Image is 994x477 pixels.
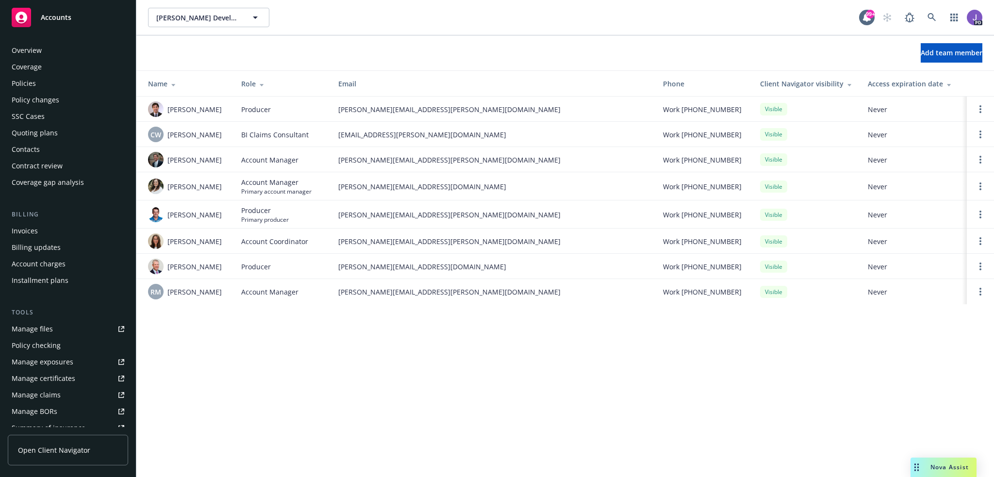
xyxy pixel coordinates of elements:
div: Visible [760,209,787,221]
img: photo [148,179,164,194]
div: Manage certificates [12,371,75,386]
span: Account Coordinator [241,236,308,247]
a: Open options [975,286,986,297]
div: Manage exposures [12,354,73,370]
div: Policy checking [12,338,61,353]
span: Work [PHONE_NUMBER] [663,104,742,115]
div: Visible [760,153,787,165]
span: [PERSON_NAME][EMAIL_ADDRESS][PERSON_NAME][DOMAIN_NAME] [338,155,647,165]
div: Manage BORs [12,404,57,419]
span: [PERSON_NAME] [167,210,222,220]
a: Coverage [8,59,128,75]
span: Never [868,104,959,115]
div: Summary of insurance [12,420,85,436]
a: Contacts [8,142,128,157]
div: Installment plans [12,273,68,288]
button: Nova Assist [911,458,977,477]
div: Role [241,79,323,89]
div: Account charges [12,256,66,272]
span: Manage exposures [8,354,128,370]
span: Producer [241,262,271,272]
div: Invoices [12,223,38,239]
span: [PERSON_NAME] [167,262,222,272]
div: Manage claims [12,387,61,403]
span: Never [868,287,959,297]
a: Switch app [944,8,964,27]
div: Email [338,79,647,89]
span: Never [868,262,959,272]
a: Manage claims [8,387,128,403]
span: Account Manager [241,177,312,187]
div: Phone [663,79,745,89]
img: photo [967,10,982,25]
span: Primary producer [241,215,289,224]
span: Work [PHONE_NUMBER] [663,181,742,192]
span: [PERSON_NAME] [167,130,222,140]
span: Account Manager [241,287,298,297]
div: Overview [12,43,42,58]
div: Contacts [12,142,40,157]
div: Coverage gap analysis [12,175,84,190]
span: [PERSON_NAME] Development Company LLC [156,13,240,23]
a: Manage BORs [8,404,128,419]
img: photo [148,233,164,249]
a: Billing updates [8,240,128,255]
a: Coverage gap analysis [8,175,128,190]
span: [PERSON_NAME] [167,104,222,115]
a: Policies [8,76,128,91]
span: Work [PHONE_NUMBER] [663,262,742,272]
span: CW [150,130,161,140]
div: Name [148,79,226,89]
a: Accounts [8,4,128,31]
span: Never [868,155,959,165]
span: Primary account manager [241,187,312,196]
a: Contract review [8,158,128,174]
div: 99+ [866,10,875,18]
div: Manage files [12,321,53,337]
span: Account Manager [241,155,298,165]
a: Search [922,8,942,27]
div: Visible [760,181,787,193]
span: [PERSON_NAME][EMAIL_ADDRESS][PERSON_NAME][DOMAIN_NAME] [338,104,647,115]
img: photo [148,207,164,222]
div: Billing [8,210,128,219]
a: Open options [975,235,986,247]
span: Work [PHONE_NUMBER] [663,210,742,220]
a: Open options [975,103,986,115]
div: Contract review [12,158,63,174]
a: Start snowing [878,8,897,27]
a: Open options [975,129,986,140]
span: Work [PHONE_NUMBER] [663,236,742,247]
a: Report a Bug [900,8,919,27]
a: Open options [975,209,986,220]
span: Producer [241,205,289,215]
button: Add team member [921,43,982,63]
a: Manage certificates [8,371,128,386]
a: Overview [8,43,128,58]
div: Visible [760,286,787,298]
div: Coverage [12,59,42,75]
span: Never [868,210,959,220]
img: photo [148,259,164,274]
span: Producer [241,104,271,115]
span: [PERSON_NAME] [167,287,222,297]
div: Visible [760,103,787,115]
a: Manage files [8,321,128,337]
a: Policy checking [8,338,128,353]
span: Nova Assist [930,463,969,471]
span: [PERSON_NAME] [167,236,222,247]
span: [PERSON_NAME][EMAIL_ADDRESS][PERSON_NAME][DOMAIN_NAME] [338,287,647,297]
a: Open options [975,154,986,165]
div: Drag to move [911,458,923,477]
a: Open options [975,261,986,272]
span: RM [150,287,161,297]
div: Visible [760,261,787,273]
a: Installment plans [8,273,128,288]
span: [PERSON_NAME] [167,181,222,192]
span: Work [PHONE_NUMBER] [663,155,742,165]
a: Account charges [8,256,128,272]
span: [PERSON_NAME][EMAIL_ADDRESS][DOMAIN_NAME] [338,262,647,272]
div: Visible [760,128,787,140]
a: Summary of insurance [8,420,128,436]
div: Access expiration date [868,79,959,89]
